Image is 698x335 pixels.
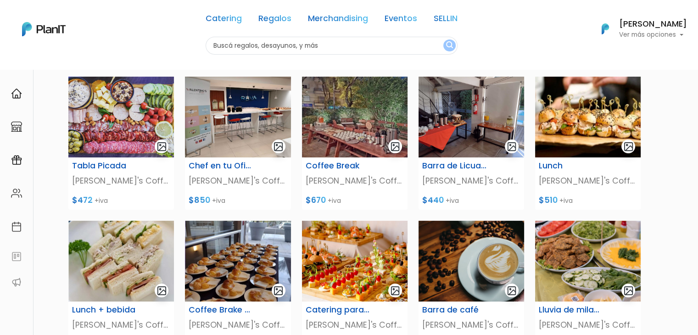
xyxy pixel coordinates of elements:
[258,15,291,26] a: Regalos
[328,196,341,205] span: +iva
[306,175,404,187] p: [PERSON_NAME]'s Coffee
[507,141,517,152] img: gallery-light
[185,77,290,157] img: WhatsApp_Image_2022-05-03_at_13.49.04.jpeg
[189,319,287,331] p: [PERSON_NAME]'s Coffee
[446,41,453,50] img: search_button-432b6d5273f82d61273b3651a40e1bd1b912527efae98b1b7a1b2c0702e16a8d.svg
[390,141,401,152] img: gallery-light
[206,15,242,26] a: Catering
[185,221,290,301] img: Captura_de_pantalla_2025-05-21_130003.png
[590,17,687,41] button: PlanIt Logo [PERSON_NAME] Ver más opciones
[619,20,687,28] h6: [PERSON_NAME]
[619,32,687,38] p: Ver más opciones
[530,77,646,210] a: gallery-light Lunch [PERSON_NAME]'s Coffee $510 +iva
[72,161,138,171] h6: Tabla Picada
[422,175,520,187] p: [PERSON_NAME]'s Coffee
[72,305,138,315] h6: Lunch + bebida
[95,196,108,205] span: +iva
[306,305,371,315] h6: Catering para 80
[302,77,408,157] img: WhatsApp_Image_2022-05-03_at_13.50.34.jpeg
[11,221,22,232] img: calendar-87d922413cdce8b2cf7b7f5f62616a5cf9e4887200fb71536465627b3292af00.svg
[156,141,167,152] img: gallery-light
[308,15,368,26] a: Merchandising
[422,195,444,206] span: $440
[422,161,488,171] h6: Barra de Licuados y Milk Shakes
[189,175,287,187] p: [PERSON_NAME]'s Coffee
[419,221,524,301] img: WhatsApp_Image_2023-07-03_at_09.49-PhotoRoom.png
[539,305,604,315] h6: Lluvia de milanesas
[434,15,458,26] a: SELLIN
[535,221,641,301] img: PLAN_IT_ABB_16_Sept_2022-12.jpg
[419,77,524,157] img: WhatsApp_Image_2022-05-03_at_13.50.34__2_.jpeg
[206,37,458,55] input: Buscá regalos, desayunos, y más
[11,277,22,288] img: partners-52edf745621dab592f3b2c58e3bca9d71375a7ef29c3b500c9f145b62cc070d4.svg
[273,285,284,296] img: gallery-light
[72,175,170,187] p: [PERSON_NAME]'s Coffee
[559,196,573,205] span: +iva
[623,141,634,152] img: gallery-light
[302,221,408,301] img: Captura_de_pantalla_2023-08-28_125958.jpg
[413,77,530,210] a: gallery-light Barra de Licuados y Milk Shakes [PERSON_NAME]'s Coffee $440 +iva
[306,161,371,171] h6: Coffee Break
[212,196,225,205] span: +iva
[72,195,93,206] span: $472
[595,19,615,39] img: PlanIt Logo
[623,285,634,296] img: gallery-light
[539,175,637,187] p: [PERSON_NAME]'s Coffee
[306,195,326,206] span: $670
[68,77,174,157] img: WhatsApp_Image_2022-05-03_at_13.52.05__1_.jpeg
[72,319,170,331] p: [PERSON_NAME]'s Coffee
[11,155,22,166] img: campaigns-02234683943229c281be62815700db0a1741e53638e28bf9629b52c665b00959.svg
[273,141,284,152] img: gallery-light
[422,305,488,315] h6: Barra de café
[156,285,167,296] img: gallery-light
[179,77,296,210] a: gallery-light Chef en tu Oficina [PERSON_NAME]'s Coffee $850 +iva
[539,319,637,331] p: [PERSON_NAME]'s Coffee
[63,77,179,210] a: gallery-light Tabla Picada [PERSON_NAME]'s Coffee $472 +iva
[11,251,22,262] img: feedback-78b5a0c8f98aac82b08bfc38622c3050aee476f2c9584af64705fc4e61158814.svg
[47,9,132,27] div: ¿Necesitás ayuda?
[189,161,254,171] h6: Chef en tu Oficina
[535,77,641,157] img: Captura_de_pantalla_2023-08-28_130647.jpg
[68,221,174,301] img: Captura_de_pantalla_2023-07-17_113544.jpg
[22,22,66,36] img: PlanIt Logo
[11,88,22,99] img: home-e721727adea9d79c4d83392d1f703f7f8bce08238fde08b1acbfd93340b81755.svg
[306,319,404,331] p: [PERSON_NAME]'s Coffee
[296,77,413,210] a: gallery-light Coffee Break [PERSON_NAME]'s Coffee $670 +iva
[390,285,401,296] img: gallery-light
[189,305,254,315] h6: Coffee Brake saludable
[385,15,417,26] a: Eventos
[539,161,604,171] h6: Lunch
[11,121,22,132] img: marketplace-4ceaa7011d94191e9ded77b95e3339b90024bf715f7c57f8cf31f2d8c509eaba.svg
[422,319,520,331] p: [PERSON_NAME]'s Coffee
[189,195,210,206] span: $850
[539,195,558,206] span: $510
[11,188,22,199] img: people-662611757002400ad9ed0e3c099ab2801c6687ba6c219adb57efc949bc21e19d.svg
[446,196,459,205] span: +iva
[507,285,517,296] img: gallery-light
